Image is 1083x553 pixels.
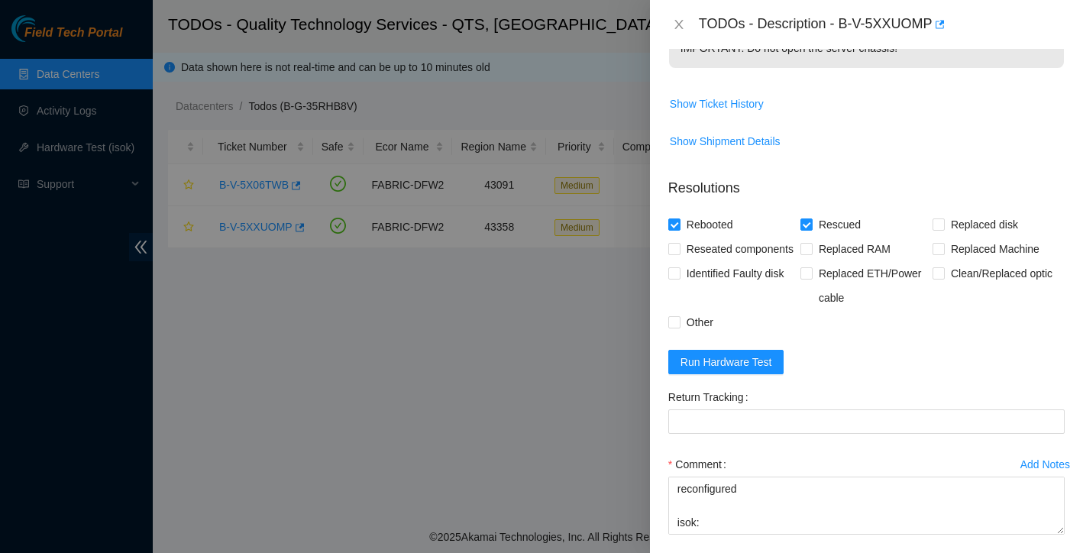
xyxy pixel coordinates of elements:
label: Comment [668,452,732,477]
span: Replaced Machine [945,237,1046,261]
span: Replaced disk [945,212,1024,237]
span: Replaced ETH/Power cable [813,261,933,310]
button: Add Notes [1020,452,1071,477]
span: Rebooted [681,212,739,237]
span: Show Shipment Details [670,133,781,150]
span: Other [681,310,719,335]
span: close [673,18,685,31]
span: Rescued [813,212,867,237]
label: Return Tracking [668,385,755,409]
span: Replaced RAM [813,237,897,261]
span: Reseated components [681,237,800,261]
div: TODOs - Description - B-V-5XXUOMP [699,12,1065,37]
button: Show Ticket History [669,92,765,116]
input: Return Tracking [668,409,1065,434]
p: Resolutions [668,166,1065,199]
span: Identified Faulty disk [681,261,790,286]
textarea: Comment [668,477,1065,535]
div: Add Notes [1020,459,1070,470]
span: Run Hardware Test [681,354,772,370]
button: Close [668,18,690,32]
span: Clean/Replaced optic [945,261,1059,286]
span: Show Ticket History [670,95,764,112]
button: Run Hardware Test [668,350,784,374]
button: Show Shipment Details [669,129,781,154]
